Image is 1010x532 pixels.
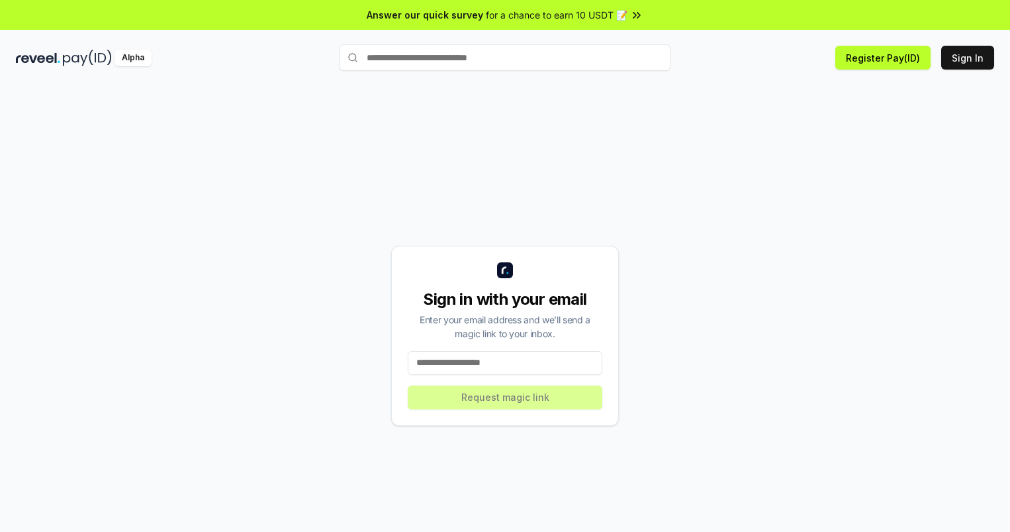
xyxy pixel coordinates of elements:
img: pay_id [63,50,112,66]
span: Answer our quick survey [367,8,483,22]
div: Alpha [115,50,152,66]
button: Sign In [941,46,994,70]
button: Register Pay(ID) [835,46,931,70]
div: Enter your email address and we’ll send a magic link to your inbox. [408,313,602,341]
img: logo_small [497,262,513,278]
div: Sign in with your email [408,289,602,310]
span: for a chance to earn 10 USDT 📝 [486,8,627,22]
img: reveel_dark [16,50,60,66]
